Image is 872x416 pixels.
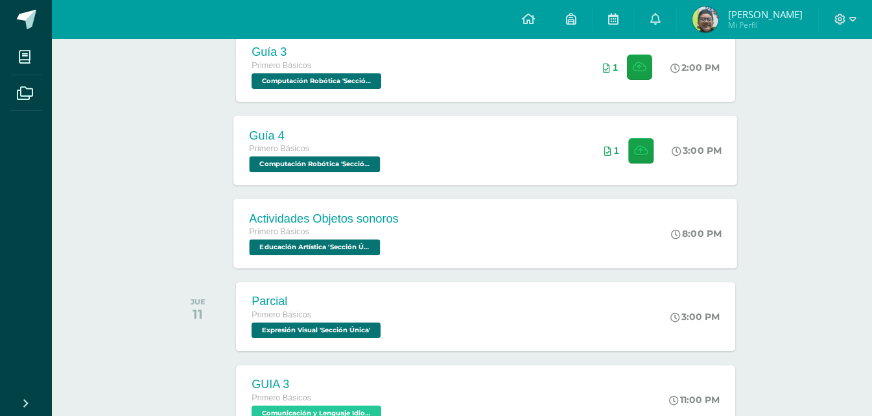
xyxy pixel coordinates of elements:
[670,311,720,323] div: 3:00 PM
[191,297,206,306] div: JUE
[252,295,384,308] div: Parcial
[692,6,718,32] img: d8bdf2b4cc8a5dd3a22a063dd31cbfda.png
[614,145,619,156] span: 1
[250,128,384,142] div: Guía 4
[250,212,399,225] div: Actividades Objetos sonoros
[728,19,803,31] span: Mi Perfil
[250,156,381,172] span: Computación Robótica 'Sección Única'
[672,228,722,239] div: 8:00 PM
[252,61,311,70] span: Primero Básicos
[252,378,384,391] div: GUIA 3
[604,145,619,156] div: Archivos entregados
[669,394,720,406] div: 11:00 PM
[252,45,384,59] div: Guía 3
[670,62,720,73] div: 2:00 PM
[252,393,311,402] span: Primero Básicos
[252,73,381,89] span: Computación Robótica 'Sección Única'
[728,8,803,21] span: [PERSON_NAME]
[603,62,618,73] div: Archivos entregados
[252,310,311,319] span: Primero Básicos
[613,62,618,73] span: 1
[191,306,206,322] div: 11
[672,145,722,156] div: 3:00 PM
[250,227,310,236] span: Primero Básicos
[252,323,381,338] span: Expresión Visual 'Sección Única'
[250,144,310,153] span: Primero Básicos
[250,239,381,255] span: Educación Artística 'Sección Única'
